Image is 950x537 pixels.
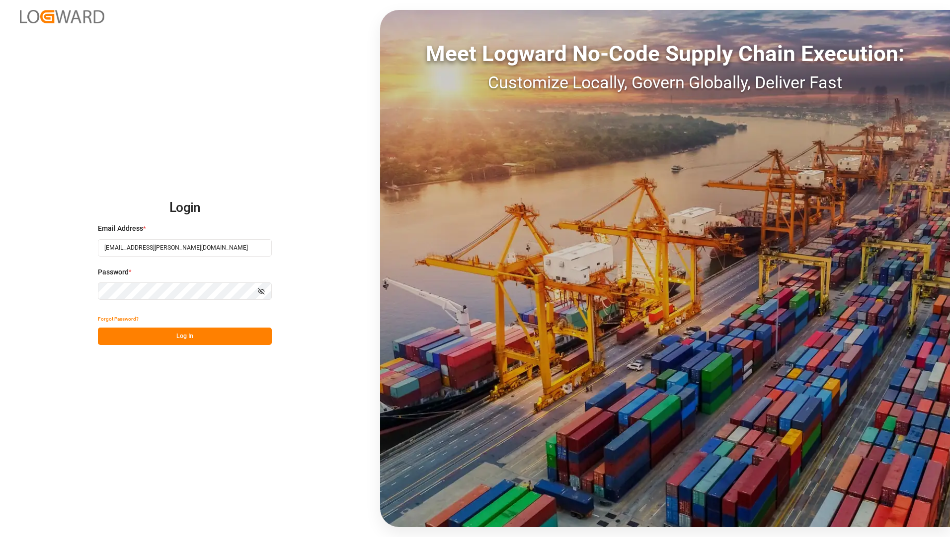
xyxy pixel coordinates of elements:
[98,267,129,277] span: Password
[380,70,950,95] div: Customize Locally, Govern Globally, Deliver Fast
[98,223,143,234] span: Email Address
[98,328,272,345] button: Log In
[380,37,950,70] div: Meet Logward No-Code Supply Chain Execution:
[98,192,272,224] h2: Login
[20,10,104,23] img: Logward_new_orange.png
[98,239,272,257] input: Enter your email
[98,310,139,328] button: Forgot Password?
